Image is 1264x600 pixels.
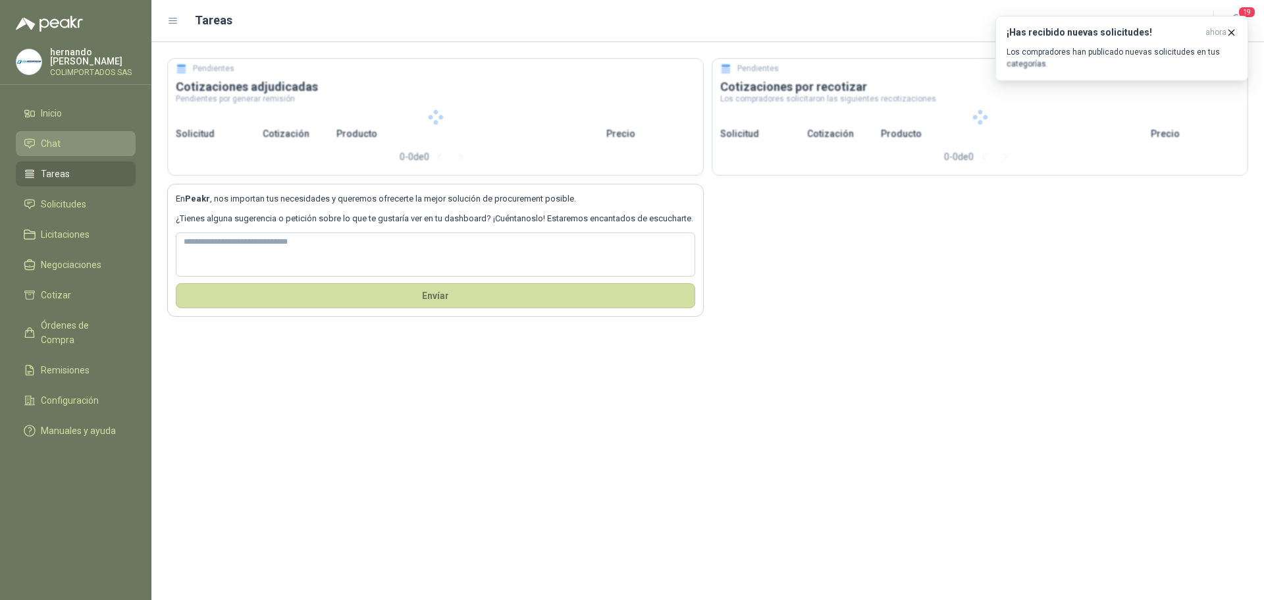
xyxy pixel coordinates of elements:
[16,358,136,383] a: Remisiones
[41,318,123,347] span: Órdenes de Compra
[1205,27,1226,38] span: ahora
[41,288,71,302] span: Cotizar
[1007,46,1237,70] p: Los compradores han publicado nuevas solicitudes en tus categorías.
[41,227,90,242] span: Licitaciones
[50,47,136,66] p: hernando [PERSON_NAME]
[16,161,136,186] a: Tareas
[16,418,136,443] a: Manuales y ayuda
[16,283,136,308] a: Cotizar
[1007,27,1200,38] h3: ¡Has recibido nuevas solicitudes!
[16,16,83,32] img: Logo peakr
[1224,9,1248,33] button: 19
[1238,6,1256,18] span: 19
[41,393,99,408] span: Configuración
[176,283,695,308] button: Envíar
[16,222,136,247] a: Licitaciones
[16,131,136,156] a: Chat
[185,194,210,204] b: Peakr
[16,252,136,277] a: Negociaciones
[176,212,695,225] p: ¿Tienes alguna sugerencia o petición sobre lo que te gustaría ver en tu dashboard? ¡Cuéntanoslo! ...
[41,363,90,377] span: Remisiones
[41,136,61,151] span: Chat
[176,192,695,205] p: En , nos importan tus necesidades y queremos ofrecerte la mejor solución de procurement posible.
[16,101,136,126] a: Inicio
[16,192,136,217] a: Solicitudes
[16,388,136,413] a: Configuración
[16,49,41,74] img: Company Logo
[16,313,136,352] a: Órdenes de Compra
[41,106,62,121] span: Inicio
[41,167,70,181] span: Tareas
[50,68,136,76] p: COLIMPORTADOS SAS
[41,258,101,272] span: Negociaciones
[995,16,1248,81] button: ¡Has recibido nuevas solicitudes!ahora Los compradores han publicado nuevas solicitudes en tus ca...
[41,423,116,438] span: Manuales y ayuda
[195,11,232,30] h1: Tareas
[41,197,86,211] span: Solicitudes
